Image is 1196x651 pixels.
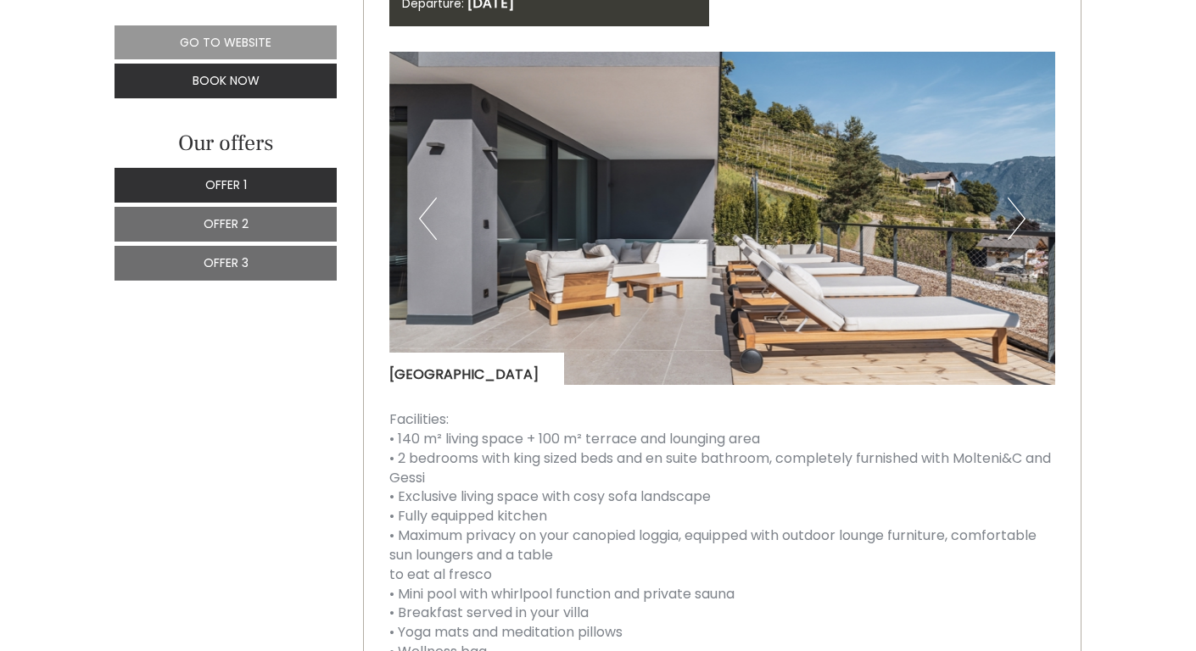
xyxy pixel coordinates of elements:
[1008,198,1026,240] button: Next
[115,25,337,59] a: Go to website
[389,353,564,385] div: [GEOGRAPHIC_DATA]
[204,254,249,271] span: Offer 3
[115,128,337,159] div: Our offers
[204,215,249,232] span: Offer 2
[115,64,337,98] a: Book now
[389,52,1056,385] img: image
[419,198,437,240] button: Previous
[205,176,247,193] span: Offer 1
